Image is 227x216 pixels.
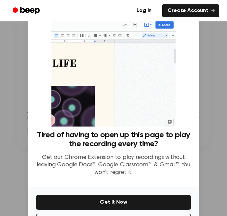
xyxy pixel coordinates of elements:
a: Beep [8,4,46,17]
h3: Tired of having to open up this page to play the recording every time? [36,131,191,149]
button: Get It Now [36,195,191,210]
p: Get our Chrome Extension to play recordings without leaving Google Docs™, Google Classroom™, & Gm... [36,154,191,177]
a: Log in [130,3,158,18]
img: Beep extension in action [51,19,175,127]
a: Create Account [162,4,219,17]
